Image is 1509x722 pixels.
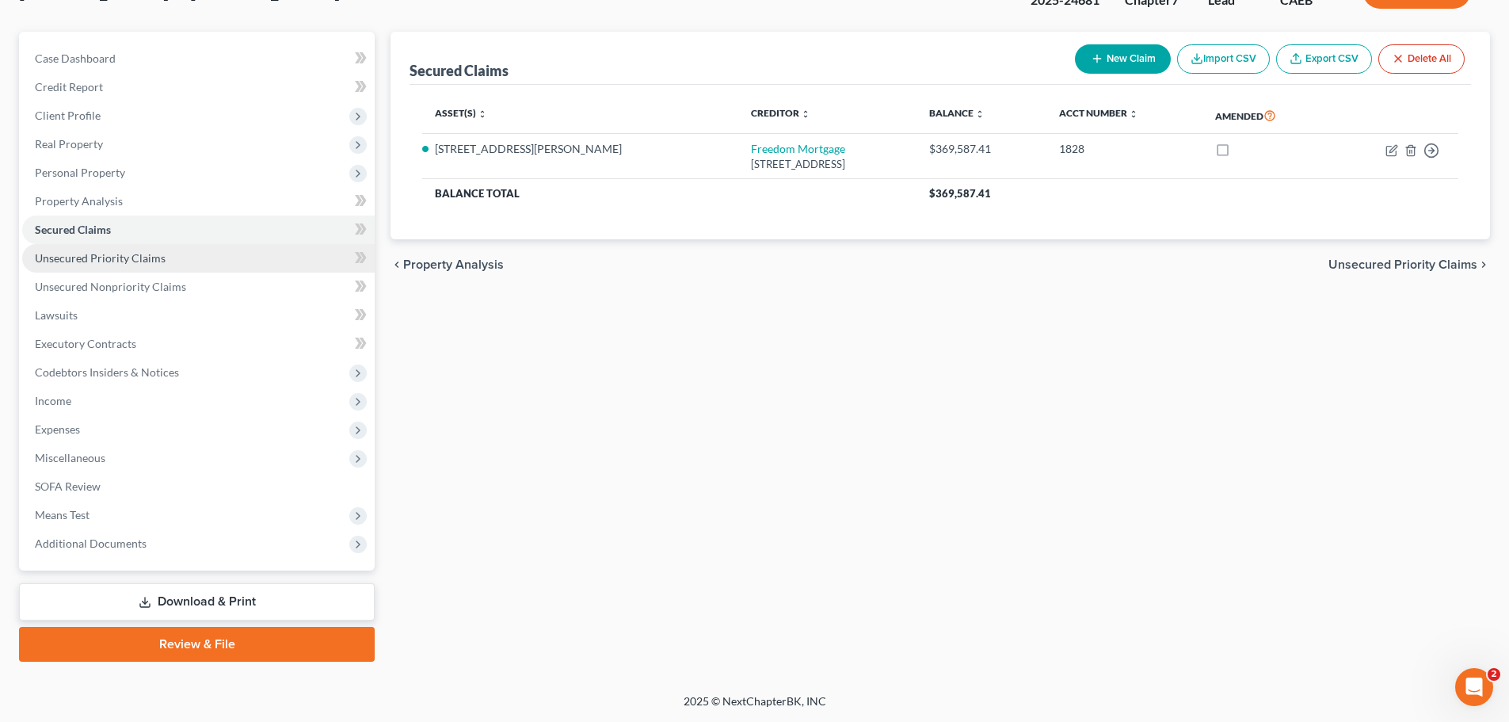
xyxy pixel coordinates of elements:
[35,537,147,550] span: Additional Documents
[391,258,403,271] i: chevron_left
[1378,44,1465,74] button: Delete All
[22,330,375,358] a: Executory Contracts
[975,109,985,119] i: unfold_more
[422,179,916,208] th: Balance Total
[35,394,71,407] span: Income
[35,109,101,122] span: Client Profile
[1455,668,1493,706] iframe: Intercom live chat
[1075,44,1171,74] button: New Claim
[801,109,810,119] i: unfold_more
[391,258,504,271] button: chevron_left Property Analysis
[19,583,375,621] a: Download & Print
[35,280,186,293] span: Unsecured Nonpriority Claims
[303,693,1206,722] div: 2025 © NextChapterBK, INC
[435,141,726,157] li: [STREET_ADDRESS][PERSON_NAME]
[1059,141,1190,157] div: 1828
[35,223,111,236] span: Secured Claims
[35,52,116,65] span: Case Dashboard
[35,365,179,379] span: Codebtors Insiders & Notices
[22,187,375,216] a: Property Analysis
[478,109,487,119] i: unfold_more
[1276,44,1372,74] a: Export CSV
[35,137,103,151] span: Real Property
[35,251,166,265] span: Unsecured Priority Claims
[1202,97,1331,134] th: Amended
[410,61,509,80] div: Secured Claims
[35,337,136,350] span: Executory Contracts
[751,157,904,172] div: [STREET_ADDRESS]
[35,194,123,208] span: Property Analysis
[35,166,125,179] span: Personal Property
[929,141,1034,157] div: $369,587.41
[1477,258,1490,271] i: chevron_right
[35,451,105,464] span: Miscellaneous
[403,258,504,271] span: Property Analysis
[35,479,101,493] span: SOFA Review
[929,187,991,200] span: $369,587.41
[19,627,375,662] a: Review & File
[1059,107,1138,119] a: Acct Number unfold_more
[751,107,810,119] a: Creditor unfold_more
[1328,258,1477,271] span: Unsecured Priority Claims
[1488,668,1500,681] span: 2
[1328,258,1490,271] button: Unsecured Priority Claims chevron_right
[1129,109,1138,119] i: unfold_more
[751,142,845,155] a: Freedom Mortgage
[22,216,375,244] a: Secured Claims
[22,73,375,101] a: Credit Report
[22,244,375,273] a: Unsecured Priority Claims
[35,308,78,322] span: Lawsuits
[929,107,985,119] a: Balance unfold_more
[1177,44,1270,74] button: Import CSV
[22,301,375,330] a: Lawsuits
[22,273,375,301] a: Unsecured Nonpriority Claims
[35,80,103,94] span: Credit Report
[22,44,375,73] a: Case Dashboard
[435,107,487,119] a: Asset(s) unfold_more
[35,508,90,521] span: Means Test
[22,472,375,501] a: SOFA Review
[35,422,80,436] span: Expenses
